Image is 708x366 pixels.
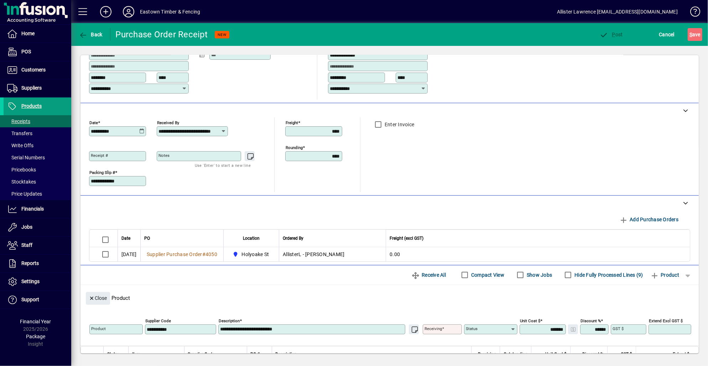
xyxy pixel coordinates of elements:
[659,29,675,40] span: Cancel
[582,350,604,358] span: Discount %
[157,120,179,125] mat-label: Received by
[89,170,115,175] mat-label: Packing Slip #
[7,155,45,160] span: Serial Numbers
[4,152,71,164] a: Serial Numbers
[657,28,677,41] button: Cancel
[20,319,51,324] span: Financial Year
[144,234,150,242] span: PO
[7,179,36,185] span: Stocktakes
[89,120,98,125] mat-label: Date
[688,28,702,41] button: Save
[7,143,33,148] span: Write Offs
[121,234,130,242] span: Date
[118,247,140,261] td: [DATE]
[4,176,71,188] a: Stocktakes
[21,260,39,266] span: Reports
[478,350,496,358] span: Receiving
[276,350,297,358] span: Description
[4,139,71,152] a: Write Offs
[77,28,104,41] button: Back
[116,29,208,40] div: Purchase Order Receipt
[89,292,107,304] span: Close
[573,271,643,279] label: Hide Fully Processed Lines (9)
[4,79,71,97] a: Suppliers
[117,5,140,18] button: Profile
[91,326,106,331] mat-label: Product
[195,161,251,169] mat-hint: Use 'Enter' to start a new line
[91,153,108,158] mat-label: Receipt #
[598,28,625,41] button: Post
[283,234,382,242] div: Ordered By
[21,297,39,302] span: Support
[283,234,303,242] span: Ordered By
[279,247,386,261] td: AllisterL - [PERSON_NAME]
[84,295,112,301] app-page-header-button: Close
[600,32,623,37] span: ost
[26,334,45,339] span: Package
[520,318,540,323] mat-label: Unit Cost $
[218,32,227,37] span: NEW
[689,29,701,40] span: ave
[612,32,615,37] span: P
[386,247,690,261] td: 0.00
[4,61,71,79] a: Customers
[390,234,681,242] div: Freight (excl GST)
[649,318,683,323] mat-label: Extend excl GST $
[4,291,71,309] a: Support
[86,292,110,305] button: Close
[231,250,272,259] span: Holyoake St
[545,350,567,358] span: Unit Cost $
[251,350,260,358] span: PO #
[4,273,71,291] a: Settings
[411,269,446,281] span: Receive All
[4,218,71,236] a: Jobs
[21,67,46,73] span: Customers
[147,251,202,257] span: Supplier Purchase Order
[219,318,240,323] mat-label: Description
[4,115,71,127] a: Receipts
[557,6,678,17] div: Allister Lawrence [EMAIL_ADDRESS][DOMAIN_NAME]
[4,237,71,254] a: Staff
[21,31,35,36] span: Home
[390,234,423,242] span: Freight (excl GST)
[21,49,31,54] span: POS
[71,28,110,41] app-page-header-button: Back
[21,103,42,109] span: Products
[202,251,205,257] span: #
[4,25,71,43] a: Home
[242,251,269,258] span: Holyoake St
[525,271,552,279] label: Show Jobs
[673,350,689,358] span: Extend $
[4,164,71,176] a: Pricebooks
[4,127,71,139] a: Transfers
[79,32,103,37] span: Back
[94,5,117,18] button: Add
[4,255,71,272] a: Reports
[121,234,137,242] div: Date
[80,285,699,307] div: Product
[286,145,303,150] mat-label: Rounding
[7,118,30,124] span: Receipts
[205,251,217,257] span: 4050
[619,214,678,225] span: Add Purchase Orders
[383,121,414,128] label: Enter Invoice
[7,131,32,136] span: Transfers
[613,326,624,331] mat-label: GST $
[7,167,36,173] span: Pricebooks
[21,206,44,212] span: Financials
[107,350,120,358] span: Status
[21,242,32,248] span: Staff
[132,350,141,358] span: Item
[408,269,449,281] button: Receive All
[21,224,32,230] span: Jobs
[140,6,200,17] div: Eastown Timber & Fencing
[689,32,692,37] span: S
[4,200,71,218] a: Financials
[4,188,71,200] a: Price Updates
[4,43,71,61] a: POS
[616,213,681,226] button: Add Purchase Orders
[286,120,298,125] mat-label: Freight
[425,326,442,331] mat-label: Receiving
[158,153,170,158] mat-label: Notes
[145,318,171,323] mat-label: Supplier Code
